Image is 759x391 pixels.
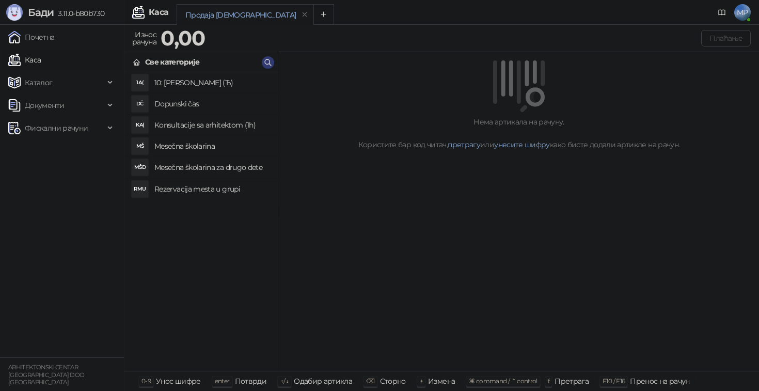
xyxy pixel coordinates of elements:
[154,159,270,176] h4: Mesečna školarina za drugo dete
[494,140,550,149] a: унесите шифру
[215,377,230,385] span: enter
[8,364,85,386] small: ARHITEKTONSKI CENTAR [GEOGRAPHIC_DATA] DOO [GEOGRAPHIC_DATA]
[548,377,549,385] span: f
[145,56,199,68] div: Све категорије
[8,27,55,48] a: Почетна
[428,374,455,388] div: Измена
[298,10,311,19] button: remove
[235,374,267,388] div: Потврди
[161,25,205,51] strong: 0,00
[291,116,747,150] div: Нема артикала на рачуну. Користите бар код читач, или како бисте додали артикле на рачун.
[154,181,270,197] h4: Rezervacija mesta u grupi
[734,4,751,21] span: MP
[25,118,88,138] span: Фискални рачуни
[380,374,406,388] div: Сторно
[54,9,104,18] span: 3.11.0-b80b730
[132,117,148,133] div: KA(
[141,377,151,385] span: 0-9
[132,159,148,176] div: MŠD
[603,377,625,385] span: F10 / F16
[714,4,730,21] a: Документација
[154,138,270,154] h4: Mesečna školarina
[185,9,296,21] div: Продаја [DEMOGRAPHIC_DATA]
[6,4,23,21] img: Logo
[8,50,41,70] a: Каса
[124,72,278,371] div: grid
[420,377,423,385] span: +
[294,374,352,388] div: Одабир артикла
[280,377,289,385] span: ↑/↓
[630,374,689,388] div: Пренос на рачун
[132,138,148,154] div: MŠ
[28,6,54,19] span: Бади
[154,96,270,112] h4: Dopunski čas
[366,377,374,385] span: ⌫
[25,95,64,116] span: Документи
[156,374,201,388] div: Унос шифре
[132,181,148,197] div: RMU
[154,117,270,133] h4: Konsultacije sa arhitektom (1h)
[25,72,53,93] span: Каталог
[154,74,270,91] h4: 10: [PERSON_NAME] (Ђ)
[132,74,148,91] div: 1А(
[555,374,589,388] div: Претрага
[448,140,480,149] a: претрагу
[130,28,159,49] div: Износ рачуна
[149,8,168,17] div: Каса
[469,377,537,385] span: ⌘ command / ⌃ control
[132,96,148,112] div: DČ
[313,4,334,25] button: Add tab
[701,30,751,46] button: Плаћање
